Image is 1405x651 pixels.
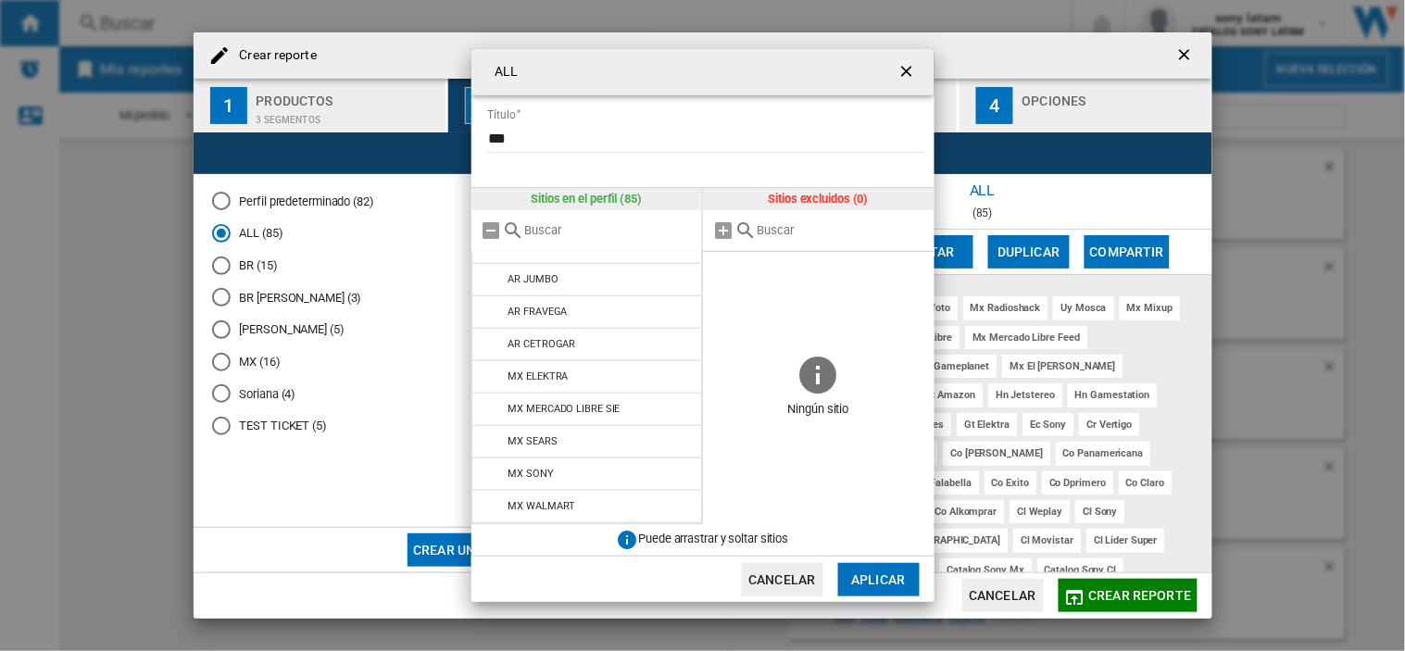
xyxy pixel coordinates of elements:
[486,63,519,81] h4: ALL
[757,223,925,237] input: Buscar
[712,219,734,242] md-icon: Añadir todos
[508,468,553,480] div: MX SONY
[508,273,558,285] div: AR JUMBO
[742,563,823,596] button: Cancelar
[508,338,575,350] div: AR CETROGAR
[897,62,920,84] ng-md-icon: getI18NText('BUTTONS.CLOSE_DIALOG')
[703,188,935,210] div: Sitios excluidos (0)
[508,403,620,415] div: MX MERCADO LIBRE SIE
[838,563,920,596] button: Aplicar
[481,219,503,242] md-icon: Quitar todo
[508,306,567,318] div: AR FRAVEGA
[508,435,557,447] div: MX SEARS
[508,241,581,253] div: AR MASONLINE
[639,532,789,546] span: Puede arrastrar y soltar sitios
[703,396,935,424] span: Ningún sitio
[508,370,568,382] div: MX ELEKTRA
[525,223,694,237] input: Buscar
[508,500,575,512] div: MX WALMART
[471,188,703,210] div: Sitios en el perfil (85)
[890,54,927,91] button: getI18NText('BUTTONS.CLOSE_DIALOG')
